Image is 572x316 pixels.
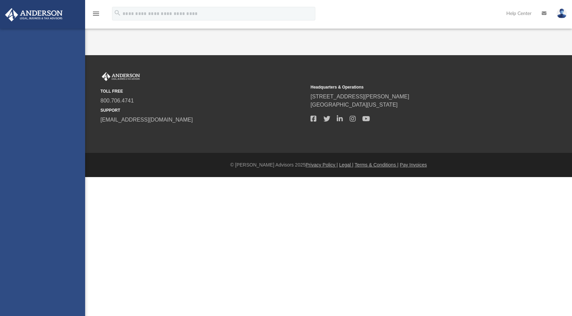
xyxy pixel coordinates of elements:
[85,161,572,169] div: © [PERSON_NAME] Advisors 2025
[100,117,193,123] a: [EMAIL_ADDRESS][DOMAIN_NAME]
[311,94,409,99] a: [STREET_ADDRESS][PERSON_NAME]
[100,88,306,94] small: TOLL FREE
[100,98,134,104] a: 800.706.4741
[400,162,427,168] a: Pay Invoices
[114,9,121,17] i: search
[306,162,338,168] a: Privacy Policy |
[311,102,398,108] a: [GEOGRAPHIC_DATA][US_STATE]
[92,10,100,18] i: menu
[311,84,516,90] small: Headquarters & Operations
[100,72,141,81] img: Anderson Advisors Platinum Portal
[3,8,65,21] img: Anderson Advisors Platinum Portal
[92,13,100,18] a: menu
[557,9,567,18] img: User Pic
[100,107,306,113] small: SUPPORT
[339,162,353,168] a: Legal |
[355,162,399,168] a: Terms & Conditions |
